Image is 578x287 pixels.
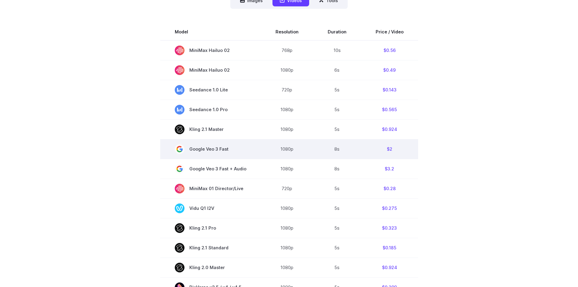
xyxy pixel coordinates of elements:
[361,159,418,179] td: $3.2
[361,179,418,198] td: $0.28
[361,198,418,218] td: $0.275
[175,46,246,55] span: MiniMax Hailuo 02
[261,80,313,100] td: 720p
[160,23,261,40] th: Model
[313,80,361,100] td: 5s
[313,139,361,159] td: 8s
[261,100,313,119] td: 1080p
[361,258,418,277] td: $0.924
[261,60,313,80] td: 1080p
[361,218,418,238] td: $0.323
[361,80,418,100] td: $0.143
[261,119,313,139] td: 1080p
[175,203,246,213] span: Vidu Q1 I2V
[261,139,313,159] td: 1080p
[361,238,418,258] td: $0.185
[261,179,313,198] td: 720p
[361,100,418,119] td: $0.565
[175,85,246,95] span: Seedance 1.0 Lite
[313,198,361,218] td: 5s
[313,218,361,238] td: 5s
[175,184,246,193] span: MiniMax 01 Director/Live
[175,65,246,75] span: MiniMax Hailuo 02
[175,125,246,134] span: Kling 2.1 Master
[313,238,361,258] td: 5s
[313,60,361,80] td: 6s
[261,218,313,238] td: 1080p
[261,198,313,218] td: 1080p
[313,119,361,139] td: 5s
[175,243,246,253] span: Kling 2.1 Standard
[175,223,246,233] span: Kling 2.1 Pro
[175,263,246,272] span: Kling 2.0 Master
[361,119,418,139] td: $0.924
[261,40,313,60] td: 768p
[313,100,361,119] td: 5s
[361,139,418,159] td: $2
[313,23,361,40] th: Duration
[261,258,313,277] td: 1080p
[261,23,313,40] th: Resolution
[313,40,361,60] td: 10s
[175,105,246,114] span: Seedance 1.0 Pro
[175,164,246,174] span: Google Veo 3 Fast + Audio
[313,159,361,179] td: 8s
[361,23,418,40] th: Price / Video
[261,159,313,179] td: 1080p
[313,258,361,277] td: 5s
[313,179,361,198] td: 5s
[361,40,418,60] td: $0.56
[175,144,246,154] span: Google Veo 3 Fast
[361,60,418,80] td: $0.49
[261,238,313,258] td: 1080p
